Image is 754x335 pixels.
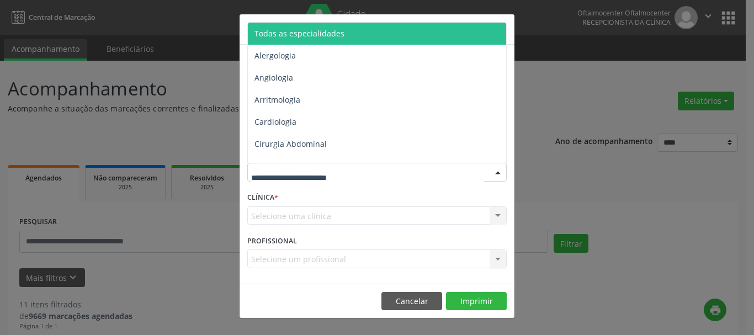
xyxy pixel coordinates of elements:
span: Cirurgia Abdominal [254,139,327,149]
button: Close [492,14,514,41]
label: CLÍNICA [247,189,278,206]
span: Alergologia [254,50,296,61]
button: Cancelar [381,292,442,311]
h5: Relatório de agendamentos [247,22,374,36]
span: Cirurgia Bariatrica [254,161,322,171]
label: PROFISSIONAL [247,232,297,249]
button: Imprimir [446,292,507,311]
span: Angiologia [254,72,293,83]
span: Cardiologia [254,116,296,127]
span: Arritmologia [254,94,300,105]
span: Todas as especialidades [254,28,344,39]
